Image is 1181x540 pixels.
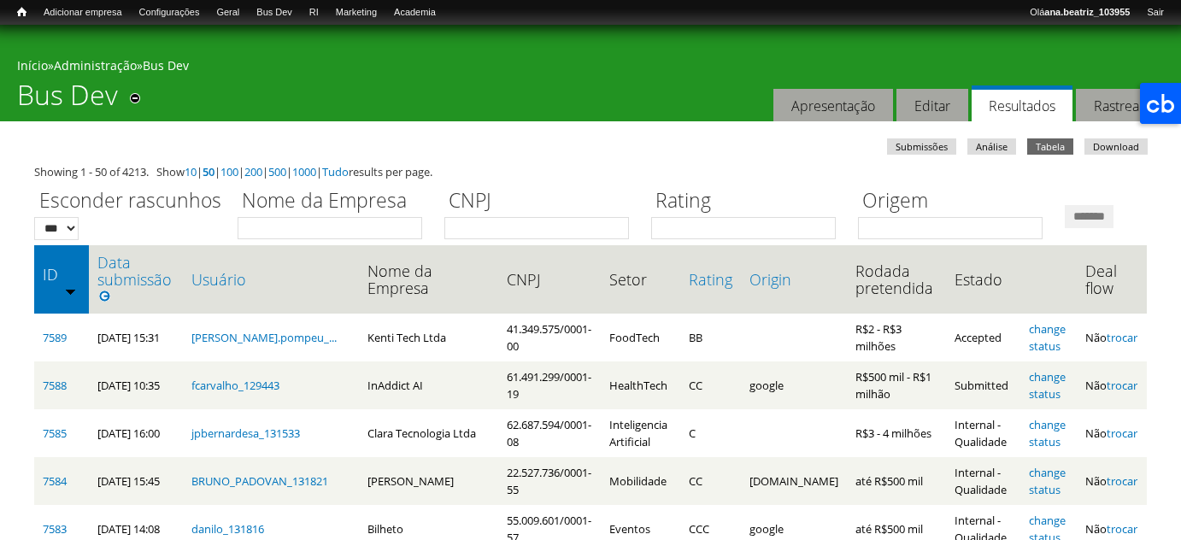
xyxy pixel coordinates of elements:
[1077,361,1147,409] td: Não
[34,186,226,217] label: Esconder rascunhos
[220,164,238,179] a: 100
[9,4,35,21] a: Início
[749,271,838,288] a: Origin
[244,164,262,179] a: 200
[1084,138,1148,155] a: Download
[741,457,847,505] td: [DOMAIN_NAME]
[896,89,968,122] a: Editar
[967,138,1016,155] a: Análise
[191,473,328,489] a: BRUNO_PADOVAN_131821
[601,314,680,361] td: FoodTech
[1107,473,1137,489] a: trocar
[498,245,601,314] th: CNPJ
[292,164,316,179] a: 1000
[847,457,946,505] td: até R$500 mil
[17,79,118,121] h1: Bus Dev
[1077,409,1147,457] td: Não
[498,361,601,409] td: 61.491.299/0001-19
[601,457,680,505] td: Mobilidade
[680,457,741,505] td: CC
[17,6,26,18] span: Início
[1029,465,1066,497] a: change status
[651,186,847,217] label: Rating
[143,57,189,73] a: Bus Dev
[1029,369,1066,402] a: change status
[689,271,732,288] a: Rating
[680,314,741,361] td: BB
[359,361,498,409] td: InAddict AI
[359,457,498,505] td: [PERSON_NAME]
[680,409,741,457] td: C
[887,138,956,155] a: Submissões
[601,361,680,409] td: HealthTech
[1107,330,1137,345] a: trocar
[946,457,1020,505] td: Internal - Qualidade
[1044,7,1130,17] strong: ana.beatriz_103955
[946,361,1020,409] td: Submitted
[444,186,640,217] label: CNPJ
[89,409,183,457] td: [DATE] 16:00
[1138,4,1172,21] a: Sair
[1077,245,1147,314] th: Deal flow
[17,57,1164,79] div: » »
[191,521,264,537] a: danilo_131816
[847,409,946,457] td: R$3 - 4 milhões
[858,186,1054,217] label: Origem
[946,245,1020,314] th: Estado
[847,361,946,409] td: R$500 mil - R$1 milhão
[1029,417,1066,449] a: change status
[601,245,680,314] th: Setor
[43,473,67,489] a: 7584
[498,314,601,361] td: 41.349.575/0001-00
[17,57,48,73] a: Início
[741,361,847,409] td: google
[203,164,214,179] a: 50
[359,314,498,361] td: Kenti Tech Ltda
[972,85,1072,122] a: Resultados
[89,361,183,409] td: [DATE] 10:35
[43,426,67,441] a: 7585
[89,457,183,505] td: [DATE] 15:45
[359,409,498,457] td: Clara Tecnologia Ltda
[385,4,444,21] a: Academia
[359,245,498,314] th: Nome da Empresa
[268,164,286,179] a: 500
[131,4,209,21] a: Configurações
[191,426,300,441] a: jpbernardesa_131533
[946,314,1020,361] td: Accepted
[35,4,131,21] a: Adicionar empresa
[191,378,279,393] a: fcarvalho_129443
[773,89,893,122] a: Apresentação
[248,4,301,21] a: Bus Dev
[43,521,67,537] a: 7583
[238,186,433,217] label: Nome da Empresa
[498,457,601,505] td: 22.527.736/0001-55
[1027,138,1073,155] a: Tabela
[89,314,183,361] td: [DATE] 15:31
[1077,314,1147,361] td: Não
[301,4,327,21] a: RI
[191,330,337,345] a: [PERSON_NAME].pompeu_...
[34,163,1147,180] div: Showing 1 - 50 of 4213. Show | | | | | | results per page.
[65,285,76,296] img: ordem crescente
[327,4,385,21] a: Marketing
[208,4,248,21] a: Geral
[498,409,601,457] td: 62.687.594/0001-08
[1107,426,1137,441] a: trocar
[97,254,174,288] a: Data submissão
[847,314,946,361] td: R$2 - R$3 milhões
[322,164,349,179] a: Tudo
[1107,521,1137,537] a: trocar
[1021,4,1138,21] a: Oláana.beatriz_103955
[847,245,946,314] th: Rodada pretendida
[54,57,137,73] a: Administração
[1076,89,1162,122] a: Rastrear
[946,409,1020,457] td: Internal - Qualidade
[43,266,80,283] a: ID
[43,330,67,345] a: 7589
[601,409,680,457] td: Inteligencia Artificial
[1077,457,1147,505] td: Não
[191,271,350,288] a: Usuário
[1029,321,1066,354] a: change status
[43,378,67,393] a: 7588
